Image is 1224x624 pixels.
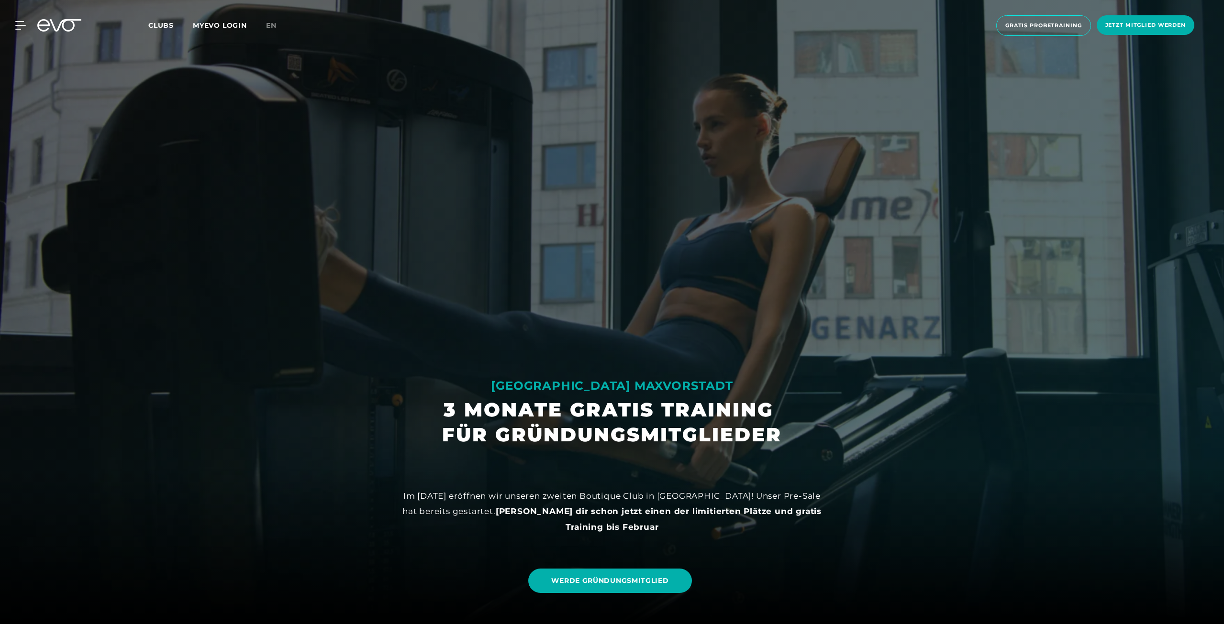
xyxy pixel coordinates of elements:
span: Jetzt Mitglied werden [1105,21,1186,29]
div: Im [DATE] eröffnen wir unseren zweiten Boutique Club in [GEOGRAPHIC_DATA]! Unser Pre-Sale hat ber... [397,488,827,535]
a: en [266,20,288,31]
strong: [PERSON_NAME] dir schon jetzt einen der limitierten Plätze und gratis Training bis Februar [496,506,822,531]
span: Gratis Probetraining [1005,22,1082,30]
a: WERDE GRÜNDUNGSMITGLIED [528,569,691,593]
h1: 3 MONATE GRATIS TRAINING FÜR GRÜNDUNGSMITGLIEDER [442,397,782,447]
span: Clubs [148,21,174,30]
a: Gratis Probetraining [993,15,1094,36]
a: MYEVO LOGIN [193,21,247,30]
span: WERDE GRÜNDUNGSMITGLIED [551,576,668,586]
div: [GEOGRAPHIC_DATA] MAXVORSTADT [442,378,782,394]
a: Clubs [148,21,193,30]
span: en [266,21,277,30]
a: Jetzt Mitglied werden [1094,15,1197,36]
